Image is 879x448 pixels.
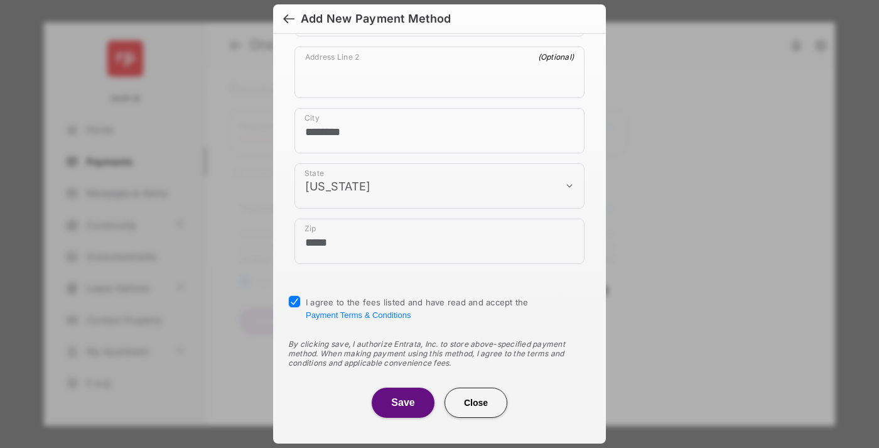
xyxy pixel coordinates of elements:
button: Close [445,388,507,418]
button: Save [372,388,434,418]
div: payment_method_screening[postal_addresses][administrativeArea] [294,163,585,209]
div: Add New Payment Method [301,12,451,26]
div: payment_method_screening[postal_addresses][addressLine2] [294,46,585,98]
span: I agree to the fees listed and have read and accept the [306,297,529,320]
button: I agree to the fees listed and have read and accept the [306,310,411,320]
div: payment_method_screening[postal_addresses][locality] [294,108,585,153]
div: payment_method_screening[postal_addresses][postalCode] [294,219,585,264]
div: By clicking save, I authorize Entrata, Inc. to store above-specified payment method. When making ... [288,339,591,368]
